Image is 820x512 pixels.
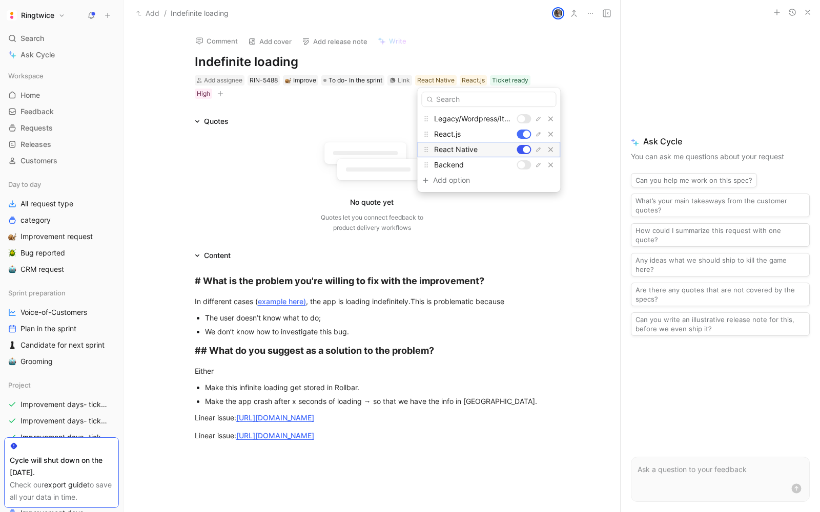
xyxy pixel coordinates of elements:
[434,145,478,154] span: React Native
[433,174,510,186] div: Add option
[421,92,556,107] input: Search
[417,157,560,173] div: Backend
[417,126,560,142] div: React.js
[434,160,464,169] span: Backend
[417,111,560,126] div: Legacy/Wordpress/Iterable
[434,114,525,123] span: Legacy/Wordpress/Iterable
[434,130,461,138] span: React.js
[417,142,560,157] div: React Native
